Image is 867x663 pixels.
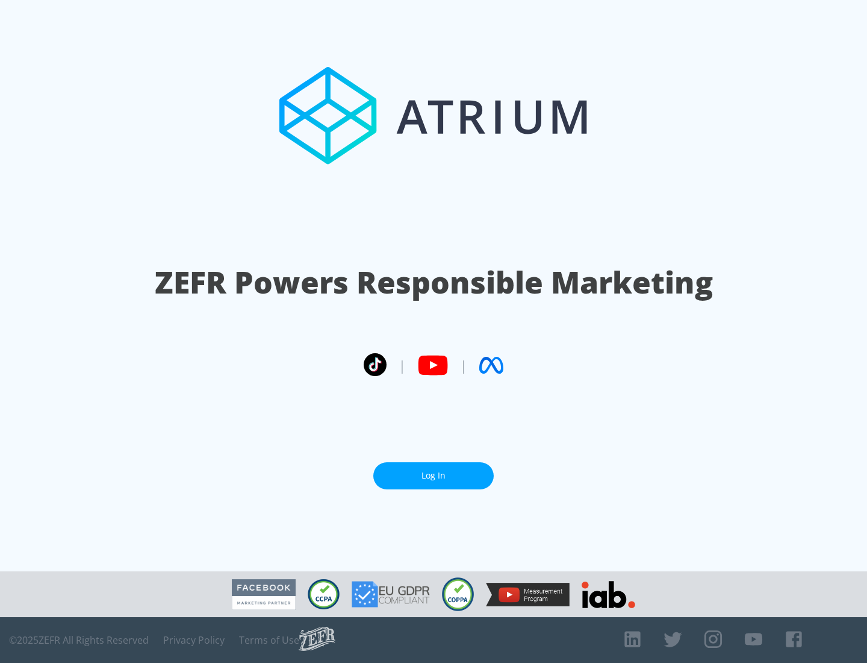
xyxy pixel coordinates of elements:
span: | [399,356,406,374]
img: IAB [582,581,635,608]
img: YouTube Measurement Program [486,583,570,606]
img: COPPA Compliant [442,577,474,611]
a: Log In [373,462,494,489]
img: CCPA Compliant [308,579,340,609]
a: Privacy Policy [163,634,225,646]
img: Facebook Marketing Partner [232,579,296,610]
h1: ZEFR Powers Responsible Marketing [155,262,713,303]
span: | [460,356,467,374]
span: © 2025 ZEFR All Rights Reserved [9,634,149,646]
a: Terms of Use [239,634,299,646]
img: GDPR Compliant [352,581,430,608]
